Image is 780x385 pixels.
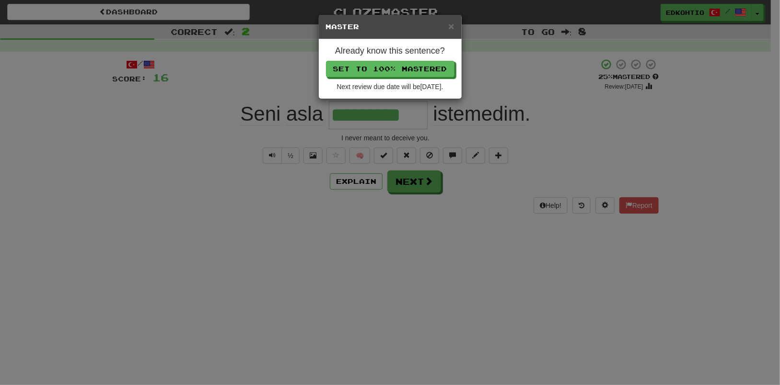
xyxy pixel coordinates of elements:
[326,22,454,32] h5: Master
[448,21,454,31] button: Close
[326,46,454,56] h4: Already know this sentence?
[326,61,454,77] button: Set to 100% Mastered
[448,21,454,32] span: ×
[326,82,454,91] div: Next review due date will be [DATE] .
